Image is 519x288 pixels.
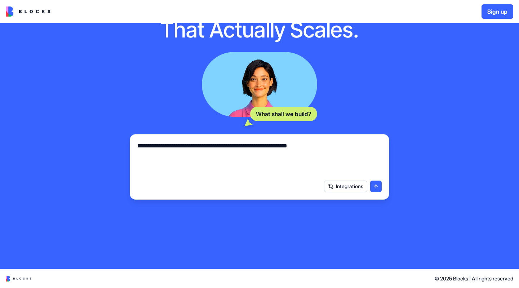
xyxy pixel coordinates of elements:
[324,181,367,192] button: Integrations
[6,276,31,282] img: logo
[482,4,513,19] button: Sign up
[250,107,317,121] div: What shall we build?
[6,6,50,17] img: logo
[435,275,513,282] span: © 2025 Blocks | All rights reserved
